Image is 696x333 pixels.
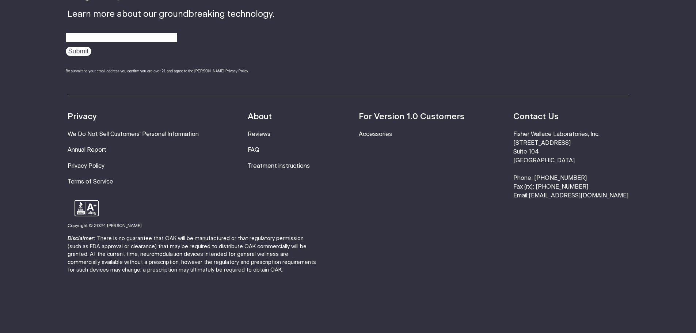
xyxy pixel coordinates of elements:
a: We Do Not Sell Customers' Personal Information [68,131,199,137]
a: [EMAIL_ADDRESS][DOMAIN_NAME] [529,193,628,198]
strong: Disclaimer: [68,236,95,241]
small: Copyright © 2024 [PERSON_NAME] [68,223,142,228]
a: Terms of Service [68,179,113,185]
strong: About [248,113,272,121]
strong: For Version 1.0 Customers [359,113,464,121]
input: Submit [66,47,91,56]
a: Treatment instructions [248,163,310,169]
li: Fisher Wallace Laboratories, Inc. [STREET_ADDRESS] Suite 104 [GEOGRAPHIC_DATA] Phone: [PHONE_NUMB... [513,130,628,200]
a: Annual Report [68,147,106,153]
a: Accessories [359,131,392,137]
a: FAQ [248,147,259,153]
a: Reviews [248,131,270,137]
strong: Contact Us [513,113,559,121]
div: By submitting your email address you confirm you are over 21 and agree to the [PERSON_NAME] Priva... [66,68,275,74]
p: There is no guarantee that OAK will be manufactured or that regulatory permission (such as FDA ap... [68,235,316,274]
a: Privacy Policy [68,163,104,169]
strong: Privacy [68,113,97,121]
